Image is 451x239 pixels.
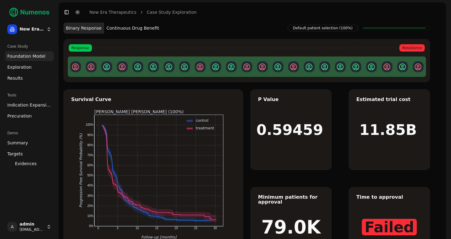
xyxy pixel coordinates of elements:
[362,219,417,235] span: Failed
[104,23,162,34] button: Continuous Drug Benefit
[7,140,28,146] span: Summary
[5,100,54,110] a: Indication Expansion
[174,226,178,230] text: 20
[5,149,54,159] a: Targets
[15,161,37,167] span: Evidences
[147,9,197,15] a: Case Study Exploration
[87,204,93,208] text: 20%
[69,44,92,52] span: Response
[20,222,44,227] span: admin
[97,226,99,230] text: 0
[399,44,425,52] span: Resistance
[5,138,54,148] a: Summary
[87,194,93,197] text: 30%
[5,128,54,138] div: Demo
[5,51,54,61] a: Foundation Model
[5,42,54,51] div: Case Study
[94,109,184,114] text: [PERSON_NAME] [PERSON_NAME] (100%)
[79,133,83,208] text: Progression Free Survival Probability (%)
[155,226,158,230] text: 15
[7,75,23,81] span: Results
[13,159,46,168] a: Evidences
[20,27,44,32] span: New Era Therapeutics
[7,102,51,108] span: Indication Expansion
[5,73,54,83] a: Results
[89,9,136,15] a: New Era Therapeutics
[87,174,93,177] text: 50%
[117,226,118,230] text: 5
[288,25,358,31] span: Default patient selection (100%)
[87,164,93,167] text: 60%
[196,126,214,130] text: treatment
[5,62,54,72] a: Exploration
[7,53,45,59] span: Foundation Model
[85,123,93,126] text: 100%
[7,151,23,157] span: Targets
[89,9,197,15] nav: breadcrumb
[5,22,54,37] button: New Era Therapeutics
[64,23,104,34] button: Binary Response
[7,113,32,119] span: Precuration
[5,219,54,234] button: Aadmin[EMAIL_ADDRESS]
[71,97,235,102] div: Survival Curve
[5,111,54,121] a: Precuration
[87,184,93,187] text: 40%
[194,226,198,230] text: 25
[87,214,93,218] text: 10%
[256,122,323,137] h1: 0.59459
[7,222,17,232] span: A
[5,5,54,20] img: Numenos
[7,64,32,70] span: Exploration
[89,224,93,228] text: 0%
[87,143,93,147] text: 80%
[261,218,321,236] h1: 79.0K
[135,226,139,230] text: 10
[20,227,44,232] span: [EMAIL_ADDRESS]
[213,226,217,230] text: 30
[196,118,209,123] text: control
[359,122,417,137] h1: 11.85B
[5,90,54,100] div: Tools
[87,133,93,137] text: 90%
[87,154,93,157] text: 70%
